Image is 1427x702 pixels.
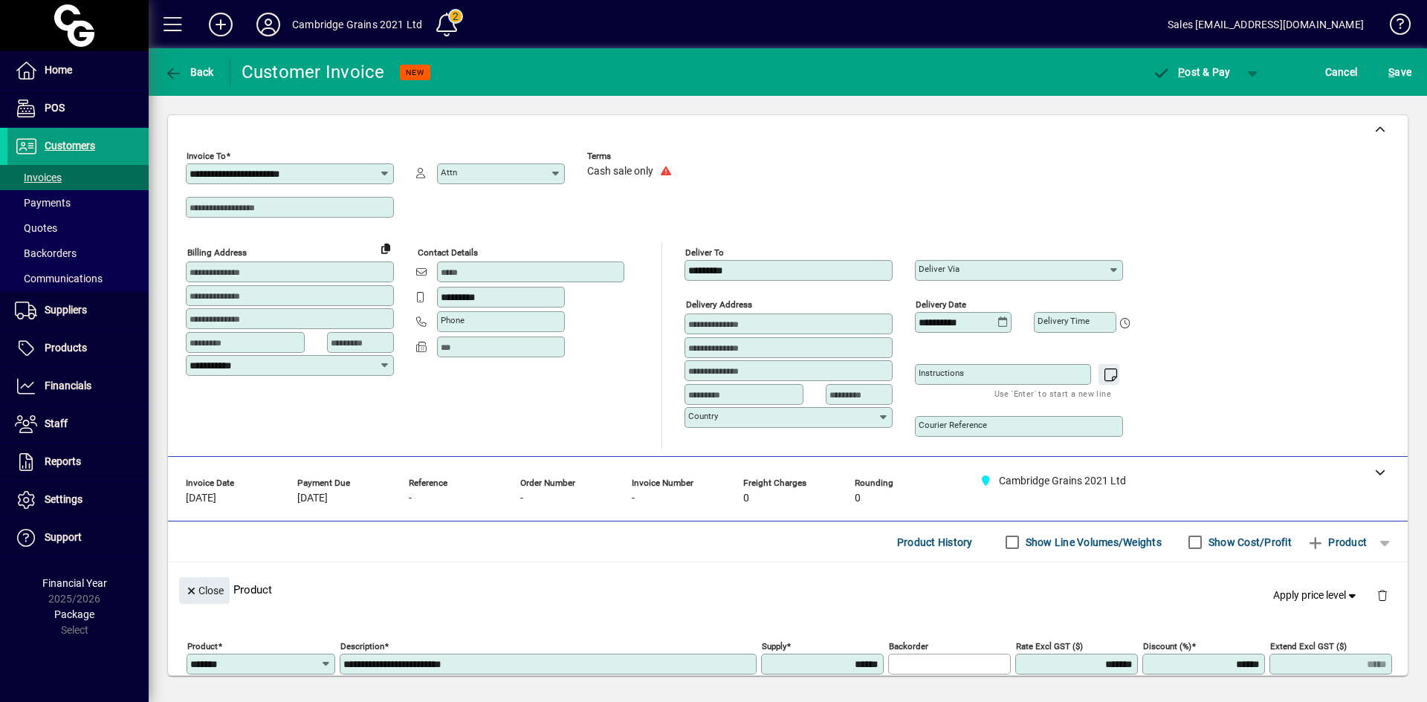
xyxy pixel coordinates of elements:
span: S [1388,66,1394,78]
div: Product [168,562,1408,617]
mat-label: Phone [441,315,465,325]
a: Support [7,519,149,556]
a: Backorders [7,241,149,266]
span: Back [164,66,214,78]
span: Terms [587,152,676,161]
a: Reports [7,443,149,481]
span: 0 [743,493,749,504]
span: Apply price level [1273,588,1359,603]
button: Back [161,59,218,85]
span: - [520,493,523,504]
span: 0 [855,493,861,504]
span: - [632,493,635,504]
mat-label: Delivery date [916,299,966,310]
a: Home [7,52,149,89]
mat-label: Delivery time [1038,316,1090,326]
button: Add [197,11,245,38]
button: Delete [1365,577,1400,613]
mat-label: Extend excl GST ($) [1270,641,1347,651]
span: Staff [45,417,68,429]
span: Products [45,342,87,354]
span: Product [1307,530,1367,554]
button: Cancel [1321,59,1362,85]
mat-label: Discount (%) [1143,641,1191,651]
span: ave [1388,60,1411,84]
mat-label: Instructions [919,368,964,378]
button: Close [179,577,230,604]
span: Suppliers [45,304,87,316]
span: ost & Pay [1153,66,1231,78]
mat-label: Country [688,411,718,421]
mat-label: Backorder [889,641,928,651]
app-page-header-button: Close [175,583,233,597]
span: Financial Year [42,577,107,589]
span: Support [45,531,82,543]
span: Communications [15,273,103,285]
span: POS [45,102,65,114]
span: Cancel [1325,60,1358,84]
span: - [409,493,412,504]
mat-label: Courier Reference [919,420,987,430]
button: Apply price level [1267,582,1365,609]
a: Suppliers [7,292,149,329]
span: Product History [897,530,973,554]
mat-label: Rate excl GST ($) [1016,641,1083,651]
label: Show Cost/Profit [1206,535,1292,550]
span: [DATE] [297,493,328,504]
span: [DATE] [186,493,216,504]
button: Post & Pay [1145,59,1238,85]
mat-label: Attn [441,167,457,178]
button: Copy to Delivery address [374,236,398,260]
a: Knowledge Base [1379,3,1408,51]
a: Quotes [7,215,149,241]
a: Settings [7,481,149,519]
a: Staff [7,406,149,443]
mat-label: Deliver To [685,247,724,258]
label: Show Line Volumes/Weights [1023,535,1162,550]
button: Product History [891,529,979,556]
a: Financials [7,368,149,405]
mat-label: Deliver via [919,264,960,274]
div: Customer Invoice [242,60,385,84]
mat-label: Description [340,641,384,651]
mat-label: Product [187,641,218,651]
div: Cambridge Grains 2021 Ltd [292,13,422,36]
span: Payments [15,197,71,209]
mat-label: Invoice To [187,151,226,161]
a: Products [7,330,149,367]
a: Communications [7,266,149,291]
span: Reports [45,455,81,467]
app-page-header-button: Delete [1365,588,1400,602]
a: POS [7,90,149,127]
span: Settings [45,493,82,505]
div: Sales [EMAIL_ADDRESS][DOMAIN_NAME] [1168,13,1364,36]
button: Profile [245,11,292,38]
span: Invoices [15,172,62,183]
mat-label: Supply [762,641,786,651]
span: Home [45,64,72,76]
a: Invoices [7,165,149,190]
span: Close [185,579,224,603]
span: Package [54,608,94,620]
mat-hint: Use 'Enter' to start a new line [994,385,1111,402]
app-page-header-button: Back [149,59,230,85]
a: Payments [7,190,149,215]
span: NEW [406,68,424,77]
span: Quotes [15,222,57,234]
button: Save [1385,59,1415,85]
span: Cash sale only [587,166,653,178]
span: Backorders [15,247,77,259]
span: Customers [45,140,95,152]
span: P [1178,66,1185,78]
button: Product [1299,529,1374,556]
span: Financials [45,380,91,391]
